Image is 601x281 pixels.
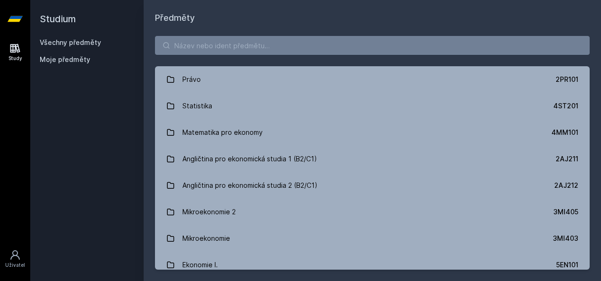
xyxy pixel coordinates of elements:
div: 2AJ212 [554,181,578,190]
div: Ekonomie I. [182,255,218,274]
h1: Předměty [155,11,590,25]
div: 2PR101 [556,75,578,84]
a: Mikroekonomie 2 3MI405 [155,199,590,225]
div: Statistika [182,97,212,115]
input: Název nebo ident předmětu… [155,36,590,55]
div: Právo [182,70,201,89]
span: Moje předměty [40,55,90,64]
div: 5EN101 [556,260,578,270]
a: Statistika 4ST201 [155,93,590,119]
div: 4ST201 [553,101,578,111]
div: 4MM101 [551,128,578,137]
div: Uživatel [5,262,25,269]
div: Matematika pro ekonomy [182,123,263,142]
a: Ekonomie I. 5EN101 [155,252,590,278]
div: 2AJ211 [556,154,578,164]
a: Mikroekonomie 3MI403 [155,225,590,252]
a: Všechny předměty [40,38,101,46]
div: Study [9,55,22,62]
a: Angličtina pro ekonomická studia 1 (B2/C1) 2AJ211 [155,146,590,172]
a: Angličtina pro ekonomická studia 2 (B2/C1) 2AJ212 [155,172,590,199]
a: Matematika pro ekonomy 4MM101 [155,119,590,146]
div: Mikroekonomie [182,229,230,248]
div: Mikroekonomie 2 [182,202,236,221]
div: 3MI405 [553,207,578,217]
a: Study [2,38,28,67]
div: Angličtina pro ekonomická studia 2 (B2/C1) [182,176,318,195]
a: Uživatel [2,245,28,273]
a: Právo 2PR101 [155,66,590,93]
div: 3MI403 [553,234,578,243]
div: Angličtina pro ekonomická studia 1 (B2/C1) [182,149,317,168]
